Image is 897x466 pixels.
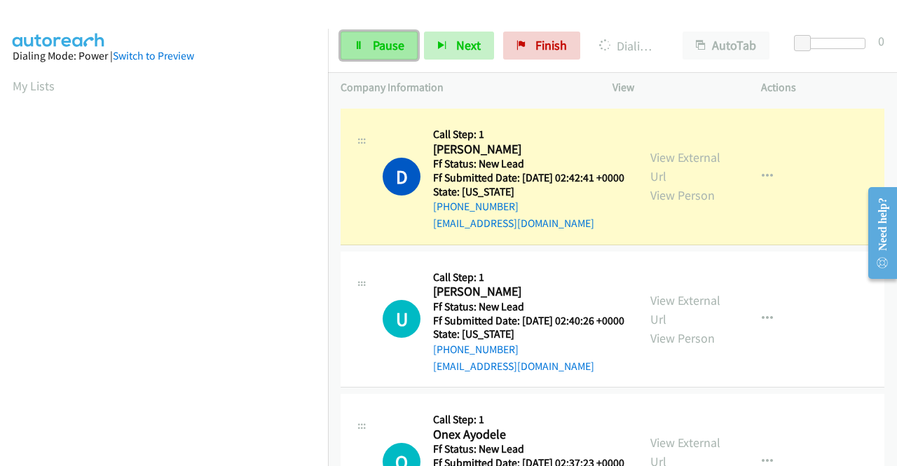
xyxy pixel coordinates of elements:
a: [EMAIL_ADDRESS][DOMAIN_NAME] [433,359,594,373]
h5: Ff Status: New Lead [433,157,624,171]
span: Next [456,37,481,53]
a: View External Url [650,292,720,327]
h1: D [383,158,420,196]
span: Pause [373,37,404,53]
iframe: Resource Center [857,177,897,289]
button: Next [424,32,494,60]
h5: Ff Submitted Date: [DATE] 02:40:26 +0000 [433,314,624,328]
a: View External Url [650,149,720,184]
a: View Person [650,330,715,346]
a: [PHONE_NUMBER] [433,200,519,213]
h5: Ff Submitted Date: [DATE] 02:42:41 +0000 [433,171,624,185]
h5: Ff Status: New Lead [433,442,624,456]
a: View Person [650,187,715,203]
h2: Onex Ayodele [433,427,624,443]
div: Delay between calls (in seconds) [801,38,865,49]
a: My Lists [13,78,55,94]
h5: Call Step: 1 [433,413,624,427]
a: Pause [341,32,418,60]
p: Company Information [341,79,587,96]
a: Finish [503,32,580,60]
h2: [PERSON_NAME] [433,284,624,300]
h5: State: [US_STATE] [433,327,624,341]
button: AutoTab [683,32,769,60]
p: Dialing [PERSON_NAME] [599,36,657,55]
a: Switch to Preview [113,49,194,62]
div: The call is yet to be attempted [383,300,420,338]
h5: State: [US_STATE] [433,185,624,199]
h5: Call Step: 1 [433,270,624,285]
div: 0 [878,32,884,50]
a: [PHONE_NUMBER] [433,343,519,356]
h1: U [383,300,420,338]
p: View [612,79,736,96]
span: Finish [535,37,567,53]
h5: Ff Status: New Lead [433,300,624,314]
h5: Call Step: 1 [433,128,624,142]
p: Actions [761,79,884,96]
div: Dialing Mode: Power | [13,48,315,64]
h2: [PERSON_NAME] [433,142,624,158]
a: [EMAIL_ADDRESS][DOMAIN_NAME] [433,217,594,230]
